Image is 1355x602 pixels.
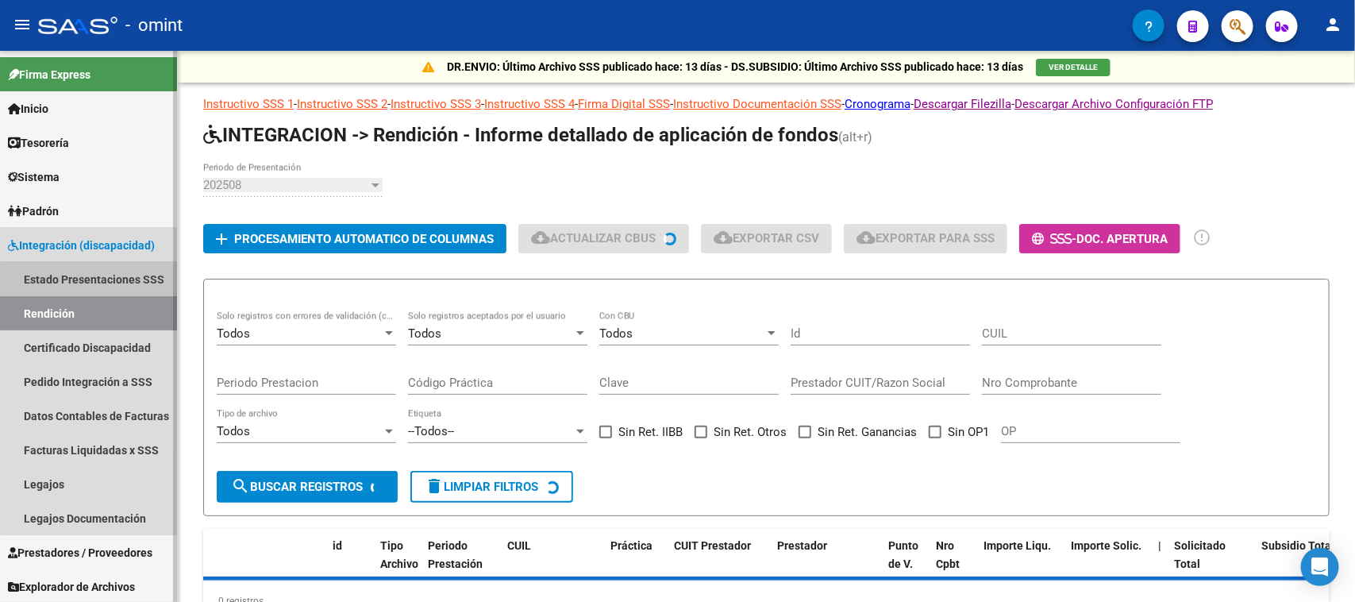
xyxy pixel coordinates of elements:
[203,178,241,192] span: 202508
[844,224,1007,253] button: Exportar para SSS
[1168,529,1255,599] datatable-header-cell: Solicitado Total
[447,58,1023,75] p: DR.ENVIO: Último Archivo SSS publicado hace: 13 días - DS.SUBSIDIO: Último Archivo SSS publicado ...
[1152,529,1168,599] datatable-header-cell: |
[674,539,751,552] span: CUIT Prestador
[714,423,787,442] span: Sin Ret. Otros
[578,97,670,111] a: Firma Digital SSS
[8,203,59,220] span: Padrón
[507,539,531,552] span: CUIL
[771,529,882,599] datatable-header-cell: Prestador
[518,224,689,253] button: Actualizar CBUs
[234,232,494,246] span: Procesamiento automatico de columnas
[501,529,604,599] datatable-header-cell: CUIL
[428,539,483,570] span: Periodo Prestación
[125,8,183,43] span: - omint
[203,124,838,146] span: INTEGRACION -> Rendición - Informe detallado de aplicación de fondos
[1255,529,1342,599] datatable-header-cell: Subsidio Total
[914,97,1011,111] a: Descargar Filezilla
[818,423,917,442] span: Sin Ret. Ganancias
[8,578,135,596] span: Explorador de Archivos
[888,539,918,570] span: Punto de V.
[714,231,819,245] span: Exportar CSV
[203,224,506,253] button: Procesamiento automatico de columnas
[297,97,387,111] a: Instructivo SSS 2
[391,97,481,111] a: Instructivo SSS 3
[8,66,90,83] span: Firma Express
[1192,228,1211,247] mat-icon: error_outline
[984,539,1051,552] span: Importe Liqu.
[231,477,250,496] mat-icon: search
[668,529,771,599] datatable-header-cell: CUIT Prestador
[838,129,872,145] span: (alt+r)
[714,228,733,247] mat-icon: cloud_download
[217,326,250,341] span: Todos
[856,228,876,247] mat-icon: cloud_download
[1158,539,1161,552] span: |
[977,529,1064,599] datatable-header-cell: Importe Liqu.
[531,231,656,245] span: Actualizar CBUs
[217,471,398,503] button: Buscar registros
[217,424,250,438] span: Todos
[425,480,538,494] span: Limpiar filtros
[1014,97,1213,111] a: Descargar Archivo Configuración FTP
[212,230,231,249] mat-icon: add
[673,97,841,111] a: Instructivo Documentación SSS
[410,471,573,503] button: Limpiar filtros
[8,544,152,561] span: Prestadores / Proveedores
[1323,15,1342,34] mat-icon: person
[8,237,155,254] span: Integración (discapacidad)
[1032,232,1076,246] span: -
[374,529,422,599] datatable-header-cell: Tipo Archivo
[425,477,444,496] mat-icon: delete
[231,480,363,494] span: Buscar registros
[936,539,960,570] span: Nro Cpbt
[408,326,441,341] span: Todos
[777,539,827,552] span: Prestador
[333,539,342,552] span: id
[8,134,69,152] span: Tesorería
[203,97,294,111] a: Instructivo SSS 1
[604,529,668,599] datatable-header-cell: Práctica
[8,100,48,118] span: Inicio
[1019,224,1180,253] button: -Doc. Apertura
[882,529,930,599] datatable-header-cell: Punto de V.
[1049,63,1098,71] span: VER DETALLE
[856,231,995,245] span: Exportar para SSS
[1174,539,1226,570] span: Solicitado Total
[1301,548,1339,586] div: Open Intercom Messenger
[1036,59,1111,76] button: VER DETALLE
[8,168,60,186] span: Sistema
[326,529,374,599] datatable-header-cell: id
[380,539,418,570] span: Tipo Archivo
[948,423,989,442] span: Sin OP1
[845,97,910,111] a: Cronograma
[930,529,977,599] datatable-header-cell: Nro Cpbt
[531,228,550,247] mat-icon: cloud_download
[1261,539,1334,552] span: Subsidio Total
[203,95,1330,113] p: - - - - - - - -
[701,224,832,253] button: Exportar CSV
[599,326,633,341] span: Todos
[484,97,575,111] a: Instructivo SSS 4
[408,424,454,438] span: --Todos--
[1064,529,1152,599] datatable-header-cell: Importe Solic.
[422,529,501,599] datatable-header-cell: Periodo Prestación
[610,539,652,552] span: Práctica
[1071,539,1141,552] span: Importe Solic.
[618,423,683,442] span: Sin Ret. IIBB
[13,15,32,34] mat-icon: menu
[1076,232,1168,246] span: Doc. Apertura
